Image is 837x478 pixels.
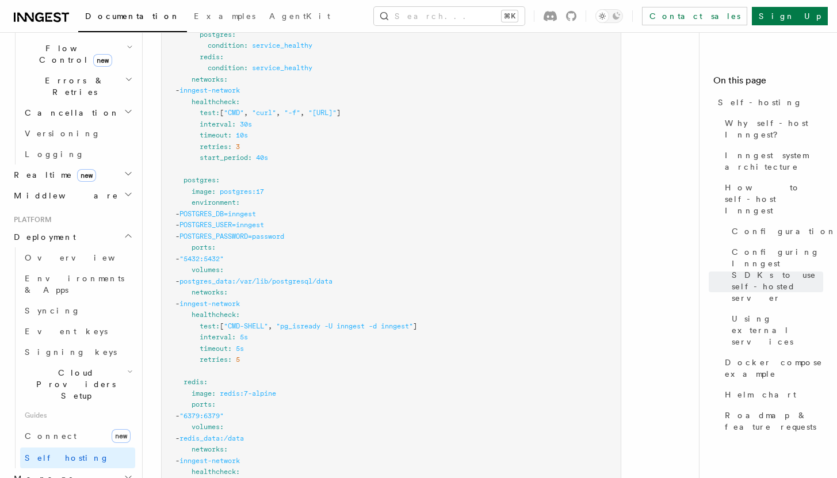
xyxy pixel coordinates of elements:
button: Deployment [9,227,135,247]
a: Configuring Inngest SDKs to use self-hosted server [727,242,823,308]
a: Helm chart [720,384,823,405]
span: : [212,389,216,397]
span: - [175,277,179,285]
span: "6379:6379" [179,412,224,420]
span: Guides [20,406,135,425]
span: Deployment [9,231,76,243]
a: Logging [20,144,135,165]
span: Cloud Providers Setup [20,367,127,401]
span: , [268,322,272,330]
button: Flow Controlnew [20,38,135,70]
kbd: ⌘K [502,10,518,22]
span: ports [192,400,212,408]
span: , [244,109,248,117]
a: AgentKit [262,3,337,31]
span: POSTGRES_PASSWORD=password [179,232,284,240]
span: test [200,109,216,117]
span: : [220,53,224,61]
span: healthcheck [192,98,236,106]
span: : [224,288,228,296]
span: : [236,98,240,106]
a: Docker compose example [720,352,823,384]
span: : [232,333,236,341]
span: postgres [200,30,232,39]
a: Sign Up [752,7,828,25]
span: - [175,210,179,218]
a: Self-hosting [713,92,823,113]
span: Realtime [9,169,96,181]
span: timeout [200,345,228,353]
a: Versioning [20,123,135,144]
span: : [244,64,248,72]
span: Helm chart [725,389,796,400]
a: Signing keys [20,342,135,362]
span: "-f" [284,109,300,117]
span: networks [192,75,224,83]
span: networks [192,445,224,453]
a: How to self-host Inngest [720,177,823,221]
span: "curl" [252,109,276,117]
a: Event keys [20,321,135,342]
span: ] [413,322,417,330]
span: condition [208,41,244,49]
span: 5s [236,345,244,353]
span: retries [200,355,228,364]
span: - [175,86,179,94]
span: , [276,109,280,117]
span: "CMD" [224,109,244,117]
span: Using external services [732,313,823,347]
span: : [224,445,228,453]
span: 10s [236,131,248,139]
span: : [204,378,208,386]
span: : [228,143,232,151]
span: Signing keys [25,347,117,357]
span: : [236,311,240,319]
span: "[URL]" [308,109,337,117]
span: postgres:17 [220,188,264,196]
span: Configuration [732,225,836,237]
span: Configuring Inngest SDKs to use self-hosted server [732,246,823,304]
span: Why self-host Inngest? [725,117,823,140]
span: : [216,322,220,330]
span: redis [184,378,204,386]
span: : [236,198,240,207]
span: : [212,188,216,196]
span: postgres [184,176,216,184]
span: inngest-network [179,457,240,465]
span: : [216,176,220,184]
span: 40s [256,154,268,162]
span: - [175,221,179,229]
a: Roadmap & feature requests [720,405,823,437]
span: 5 [236,355,240,364]
span: image [192,188,212,196]
a: Examples [187,3,262,31]
span: volumes [192,423,220,431]
span: - [175,232,179,240]
a: Overview [20,247,135,268]
span: redis:7-alpine [220,389,276,397]
span: interval [200,120,232,128]
button: Search...⌘K [374,7,525,25]
span: "5432:5432" [179,255,224,263]
span: healthcheck [192,468,236,476]
span: Docker compose example [725,357,823,380]
a: Syncing [20,300,135,321]
span: "CMD-SHELL" [224,322,268,330]
span: Examples [194,12,255,21]
span: [ [220,109,224,117]
span: [ [220,322,224,330]
span: How to self-host Inngest [725,182,823,216]
span: Inngest system architecture [725,150,823,173]
span: redis [200,53,220,61]
span: Connect [25,431,77,441]
span: Middleware [9,190,119,201]
span: service_healthy [252,41,312,49]
span: : [248,154,252,162]
span: Platform [9,215,52,224]
span: - [175,300,179,308]
span: : [224,75,228,83]
a: Connectnew [20,425,135,448]
span: Cancellation [20,107,120,118]
span: Versioning [25,129,101,138]
span: : [228,345,232,353]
